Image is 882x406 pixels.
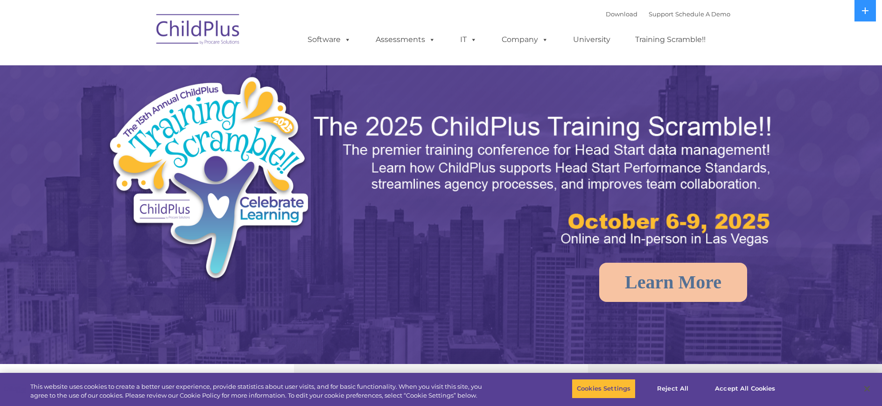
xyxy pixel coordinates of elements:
[366,30,445,49] a: Assessments
[130,100,169,107] span: Phone number
[649,10,673,18] a: Support
[606,10,637,18] a: Download
[599,263,747,302] a: Learn More
[30,382,485,400] div: This website uses cookies to create a better user experience, provide statistics about user visit...
[152,7,245,54] img: ChildPlus by Procare Solutions
[492,30,558,49] a: Company
[857,378,877,399] button: Close
[710,379,780,399] button: Accept All Cookies
[451,30,486,49] a: IT
[298,30,360,49] a: Software
[675,10,730,18] a: Schedule A Demo
[606,10,730,18] font: |
[130,62,158,69] span: Last name
[572,379,636,399] button: Cookies Settings
[644,379,702,399] button: Reject All
[564,30,620,49] a: University
[626,30,715,49] a: Training Scramble!!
